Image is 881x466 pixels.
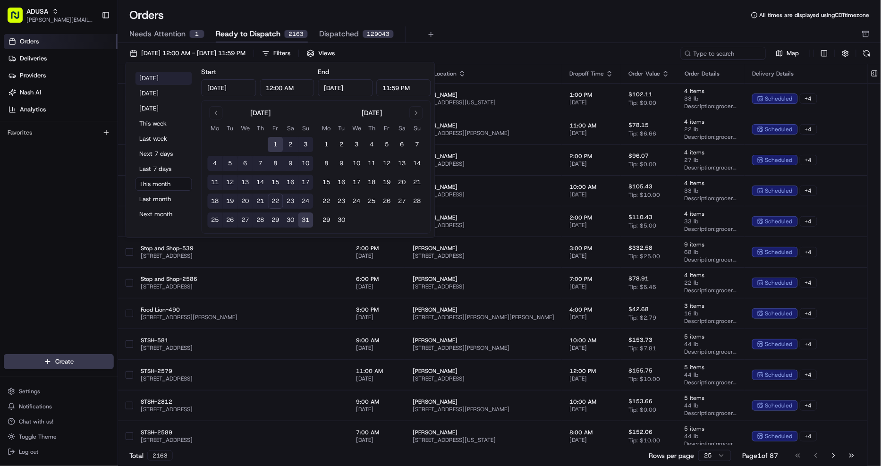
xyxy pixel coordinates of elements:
button: 14 [410,156,425,171]
button: 28 [410,194,425,209]
span: Tip: $7.81 [628,345,656,352]
th: Sunday [298,123,313,133]
span: [PERSON_NAME] [413,306,554,313]
span: Food Lion-490 [141,306,341,313]
span: [PERSON_NAME] [413,367,554,375]
img: 1736555255976-a54dd68f-1ca7-489b-9aae-adbdc363a1c4 [9,90,26,107]
span: [STREET_ADDRESS] [141,252,341,260]
button: 4 [208,156,223,171]
span: 11:00 AM [569,122,613,129]
button: 23 [283,194,298,209]
th: Monday [208,123,223,133]
span: 3:00 PM [569,245,613,252]
button: 7 [410,137,425,152]
input: Date [318,79,373,96]
button: 19 [223,194,238,209]
span: ADUSA [26,7,48,16]
button: This week [136,117,192,130]
button: 13 [395,156,410,171]
span: 33 lb [685,218,737,225]
button: Next 7 days [136,147,192,161]
a: Analytics [4,102,118,117]
button: This month [136,178,192,191]
span: [DATE] [569,221,613,229]
span: [PERSON_NAME] [413,275,554,283]
span: 2:00 PM [569,153,613,160]
span: Description: grocery bags [685,348,737,356]
img: 3855928211143_97847f850aaaf9af0eff_72.jpg [20,90,37,107]
button: 16 [283,175,298,190]
span: Orders [20,37,39,46]
div: + 4 [800,278,817,288]
span: [PERSON_NAME] [413,183,554,191]
div: + 4 [800,155,817,165]
button: Start new chat [161,93,172,104]
span: [STREET_ADDRESS] [413,221,554,229]
a: Powered byPylon [67,208,114,216]
span: [DATE] [356,375,398,382]
span: 1:00 PM [569,91,613,99]
button: 27 [238,212,253,228]
button: 15 [319,175,334,190]
button: [DATE] [136,87,192,100]
button: [DATE] [136,102,192,115]
button: 1 [268,137,283,152]
span: [PERSON_NAME] [29,146,76,154]
span: $42.68 [628,305,649,313]
span: 3:00 PM [356,306,398,313]
span: 12:00 PM [569,367,613,375]
span: • [78,146,82,154]
button: 20 [238,194,253,209]
span: $155.75 [628,367,652,374]
button: [PERSON_NAME][EMAIL_ADDRESS][DOMAIN_NAME] [26,16,94,24]
button: 22 [268,194,283,209]
span: [DATE] [356,252,398,260]
span: [DATE] [569,99,613,106]
button: Go to next month [410,106,423,119]
span: Toggle Theme [19,433,57,441]
span: Analytics [20,105,46,114]
span: [PERSON_NAME] [413,91,554,99]
span: Description: grocery bags [685,164,737,171]
span: [DATE] [569,283,613,290]
span: 4 items [685,179,737,187]
a: Providers [4,68,118,83]
button: 25 [208,212,223,228]
input: Time [376,79,431,96]
span: 10:00 AM [569,337,613,344]
button: 7 [253,156,268,171]
span: scheduled [765,340,793,348]
span: 11:00 AM [356,367,398,375]
th: Tuesday [223,123,238,133]
button: 21 [410,175,425,190]
span: $153.73 [628,336,652,344]
span: Description: grocery bags [685,256,737,263]
span: [STREET_ADDRESS] [413,160,554,168]
span: Chat with us! [19,418,53,425]
span: $78.15 [628,121,649,129]
span: Description: grocery bags [685,379,737,386]
span: [PERSON_NAME] [413,153,554,160]
button: Settings [4,385,114,398]
span: 9:00 AM [356,337,398,344]
span: 4 items [685,149,737,156]
span: [DATE] [84,146,103,154]
button: [DATE] [136,72,192,85]
button: Filters [258,47,295,60]
span: scheduled [765,187,793,195]
div: + 4 [800,247,817,257]
label: Start [202,68,217,76]
th: Friday [380,123,395,133]
div: Past conversations [9,123,63,130]
button: 21 [253,194,268,209]
button: 11 [208,175,223,190]
span: [DATE] [356,344,398,352]
span: 27 lb [685,156,737,164]
input: Date [202,79,256,96]
div: + 4 [800,339,817,349]
span: Tip: $6.66 [628,130,656,137]
span: [DATE] [356,313,398,321]
span: Needs Attention [129,28,186,40]
span: Description: grocery bags [685,317,737,325]
button: 10 [298,156,313,171]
